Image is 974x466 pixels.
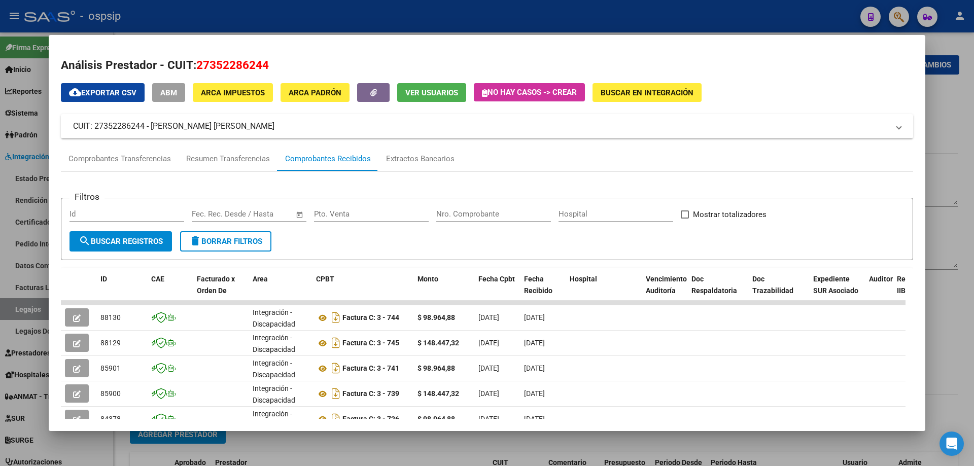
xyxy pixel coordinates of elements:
[193,268,249,313] datatable-header-cell: Facturado x Orden De
[524,313,545,321] span: [DATE]
[160,88,177,97] span: ABM
[79,237,163,246] span: Buscar Registros
[693,208,767,221] span: Mostrar totalizadores
[478,415,499,423] span: [DATE]
[809,268,865,313] datatable-header-cell: Expediente SUR Asociado
[253,308,295,328] span: Integración - Discapacidad
[100,364,121,372] span: 85901
[397,83,466,102] button: Ver Usuarios
[520,268,566,313] datatable-header-cell: Fecha Recibido
[474,83,585,101] button: No hay casos -> Crear
[687,268,748,313] datatable-header-cell: Doc Respaldatoria
[869,275,899,283] span: Auditoria
[100,339,121,347] span: 88129
[418,339,459,347] strong: $ 148.447,32
[253,275,268,283] span: Area
[478,339,499,347] span: [DATE]
[100,275,107,283] span: ID
[566,268,642,313] datatable-header-cell: Hospital
[100,389,121,398] span: 85900
[342,365,399,373] strong: Factura C: 3 - 741
[73,120,889,132] mat-panel-title: CUIT: 27352286244 - [PERSON_NAME] [PERSON_NAME]
[524,339,545,347] span: [DATE]
[253,384,295,404] span: Integración - Discapacidad
[642,268,687,313] datatable-header-cell: Vencimiento Auditoría
[69,86,81,98] mat-icon: cloud_download
[242,209,291,219] input: Fecha fin
[524,275,552,295] span: Fecha Recibido
[253,410,295,429] span: Integración - Discapacidad
[418,275,438,283] span: Monto
[524,389,545,398] span: [DATE]
[386,153,455,165] div: Extractos Bancarios
[152,83,185,102] button: ABM
[813,275,858,295] span: Expediente SUR Asociado
[253,334,295,353] span: Integración - Discapacidad
[482,88,577,97] span: No hay casos -> Crear
[197,275,235,295] span: Facturado x Orden De
[897,275,930,295] span: Retencion IIBB
[418,415,455,423] strong: $ 98.964,88
[329,411,342,427] i: Descargar documento
[294,209,306,221] button: Open calendar
[893,268,933,313] datatable-header-cell: Retencion IIBB
[752,275,793,295] span: Doc Trazabilidad
[418,313,455,321] strong: $ 98.964,88
[68,153,171,165] div: Comprobantes Transferencias
[329,335,342,351] i: Descargar documento
[201,88,265,97] span: ARCA Impuestos
[285,153,371,165] div: Comprobantes Recibidos
[478,364,499,372] span: [DATE]
[196,58,269,71] span: 27352286244
[312,268,413,313] datatable-header-cell: CPBT
[151,275,164,283] span: CAE
[405,88,458,97] span: Ver Usuarios
[474,268,520,313] datatable-header-cell: Fecha Cpbt
[478,313,499,321] span: [DATE]
[418,389,459,398] strong: $ 148.447,32
[478,275,515,283] span: Fecha Cpbt
[691,275,737,295] span: Doc Respaldatoria
[570,275,597,283] span: Hospital
[342,390,399,398] strong: Factura C: 3 - 739
[329,360,342,376] i: Descargar documento
[748,268,809,313] datatable-header-cell: Doc Trazabilidad
[61,57,913,74] h2: Análisis Prestador - CUIT:
[249,268,312,313] datatable-header-cell: Area
[69,88,136,97] span: Exportar CSV
[100,415,121,423] span: 84378
[61,114,913,138] mat-expansion-panel-header: CUIT: 27352286244 - [PERSON_NAME] [PERSON_NAME]
[601,88,693,97] span: Buscar en Integración
[329,309,342,326] i: Descargar documento
[289,88,341,97] span: ARCA Padrón
[193,83,273,102] button: ARCA Impuestos
[342,415,399,423] strong: Factura C: 3 - 726
[524,364,545,372] span: [DATE]
[593,83,702,102] button: Buscar en Integración
[100,313,121,321] span: 88130
[478,389,499,398] span: [DATE]
[79,235,91,247] mat-icon: search
[342,339,399,347] strong: Factura C: 3 - 745
[96,268,147,313] datatable-header-cell: ID
[342,314,399,322] strong: Factura C: 3 - 744
[147,268,193,313] datatable-header-cell: CAE
[61,83,145,102] button: Exportar CSV
[69,190,105,203] h3: Filtros
[189,235,201,247] mat-icon: delete
[646,275,687,295] span: Vencimiento Auditoría
[329,385,342,402] i: Descargar documento
[316,275,334,283] span: CPBT
[192,209,233,219] input: Fecha inicio
[413,268,474,313] datatable-header-cell: Monto
[281,83,350,102] button: ARCA Padrón
[189,237,262,246] span: Borrar Filtros
[865,268,893,313] datatable-header-cell: Auditoria
[418,364,455,372] strong: $ 98.964,88
[186,153,270,165] div: Resumen Transferencias
[69,231,172,252] button: Buscar Registros
[180,231,271,252] button: Borrar Filtros
[940,432,964,456] div: Open Intercom Messenger
[253,359,295,379] span: Integración - Discapacidad
[524,415,545,423] span: [DATE]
